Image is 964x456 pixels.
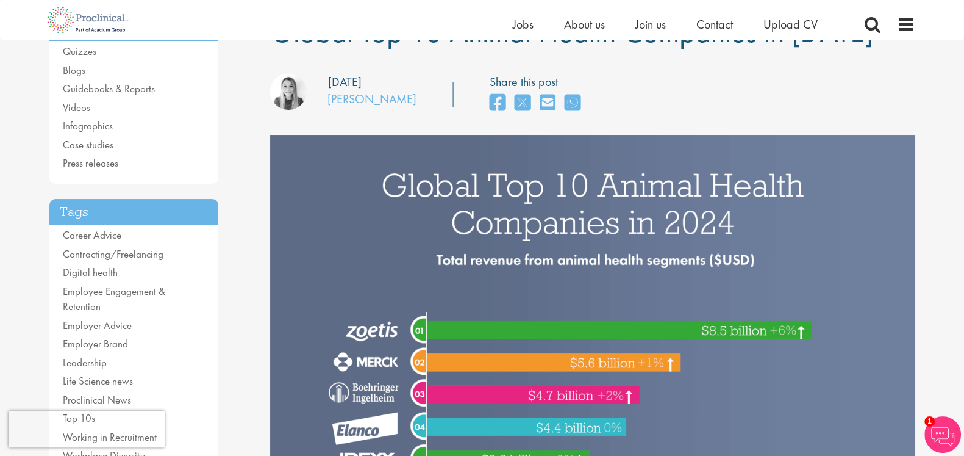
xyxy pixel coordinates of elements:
a: Employer Advice [63,319,132,332]
a: Contracting/Freelancing [63,247,163,261]
span: 1 [924,416,935,427]
img: Chatbot [924,416,961,453]
a: Proclinical News [63,393,131,407]
iframe: reCAPTCHA [9,411,165,447]
a: Leadership [63,356,107,369]
img: Hannah Burke [270,73,307,110]
a: Career Advice [63,228,121,242]
a: share on facebook [490,90,505,117]
a: Join us [635,16,666,32]
a: share on whats app [565,90,580,117]
h3: Tags [49,199,219,225]
a: Case studies [63,138,113,151]
a: Videos [63,101,90,114]
a: Quizzes [63,45,96,58]
label: Share this post [490,73,587,91]
a: Life Science news [63,374,133,388]
a: share on email [540,90,555,117]
a: Press releases [63,156,118,170]
a: Jobs [513,16,534,32]
a: [PERSON_NAME] [327,91,416,107]
div: [DATE] [328,73,362,91]
a: Contact [696,16,733,32]
a: Blogs [63,63,85,77]
a: share on twitter [515,90,530,117]
a: Employer Brand [63,337,128,350]
a: About us [564,16,605,32]
a: Upload CV [763,16,818,32]
a: Infographics [63,119,113,132]
a: Digital health [63,266,118,279]
a: Employee Engagement & Retention [63,284,165,314]
a: Guidebooks & Reports [63,82,155,95]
